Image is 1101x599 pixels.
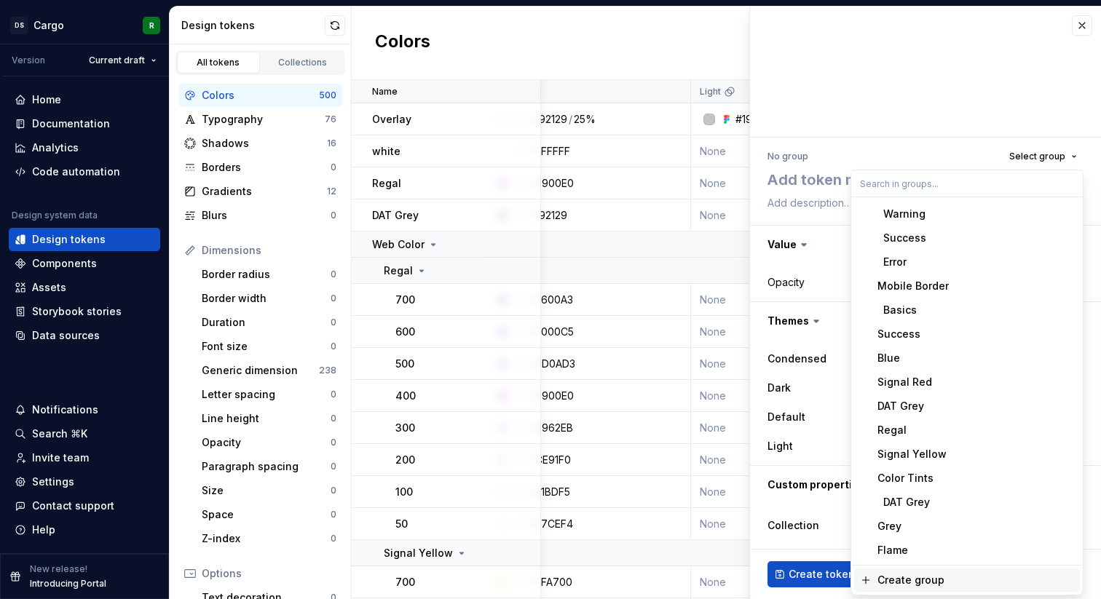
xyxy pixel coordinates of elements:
span: Create token [789,567,855,582]
p: Overlay [372,112,411,127]
div: #3600A3 [529,293,573,307]
div: Blue [877,351,900,365]
button: Create token [767,561,864,587]
div: Design tokens [32,232,106,247]
a: Paragraph spacing0 [196,455,342,478]
div: Colors [202,88,319,103]
input: Search in groups... [851,170,1083,197]
a: Letter spacing0 [196,383,342,406]
div: #CE91F0 [529,453,571,467]
p: 300 [395,421,415,435]
div: #FFA700 [529,575,572,590]
div: Duration [202,315,331,330]
a: Typography76 [178,108,342,131]
p: DAT Grey [372,208,419,223]
div: 0 [331,317,336,328]
p: 700 [395,575,415,590]
div: Mobile Border [877,279,949,293]
div: Blurs [202,208,331,223]
div: Assets [32,280,66,295]
div: Design tokens [181,18,325,33]
div: Grey [877,519,901,533]
div: 0 [331,162,336,173]
p: Regal [372,176,401,191]
div: 0 [331,389,336,400]
div: / [569,112,572,127]
div: 12 [327,186,336,197]
p: Name [372,86,398,98]
div: 0 [331,413,336,424]
a: Design tokens [9,228,160,251]
label: Condensed [767,352,826,366]
p: New release! [30,563,87,575]
div: Collections [267,57,339,68]
div: Success [877,327,920,341]
a: Border width0 [196,287,342,310]
div: No group [767,151,808,162]
td: None [691,135,851,167]
label: Light [767,439,793,453]
p: Introducing Portal [30,578,106,590]
a: Data sources [9,324,160,347]
button: Search ⌘K [9,422,160,445]
div: Components [32,256,97,271]
div: Borders [202,160,331,175]
a: Font size0 [196,335,342,358]
p: Signal Yellow [384,546,453,560]
a: Home [9,88,160,111]
div: Home [32,92,61,107]
td: None [691,566,851,598]
div: 0 [331,485,336,496]
div: All tokens [182,57,255,68]
p: Light [700,86,721,98]
a: Colors500 [178,84,342,107]
td: None [691,167,851,199]
p: Web Color [372,237,425,252]
h2: Colors [375,30,430,56]
div: #6D0AD3 [529,357,575,371]
div: Storybook stories [32,304,122,319]
a: Opacity0 [196,431,342,454]
div: Basics [877,303,917,317]
div: Flame [877,543,908,558]
div: Analytics [32,140,79,155]
div: 25% [574,112,596,127]
div: Create group [877,573,944,587]
p: 400 [395,389,416,403]
div: Color Tints [877,471,934,485]
div: 0 [331,293,336,304]
a: Border radius0 [196,263,342,286]
div: 0 [331,210,336,221]
div: Cargo [33,18,64,33]
div: Design system data [12,210,98,221]
div: 500 [319,90,336,101]
a: Z-index0 [196,527,342,550]
div: 0 [331,509,336,520]
div: 0 [331,533,336,544]
div: Signal Yellow [877,447,947,461]
a: Settings [9,470,160,493]
div: 0 [331,461,336,472]
button: Current draft [82,50,163,71]
label: Default [767,410,805,424]
p: white [372,144,400,159]
td: None [691,380,851,412]
div: #9900E0 [529,176,574,191]
td: None [691,348,851,380]
p: 200 [395,453,415,467]
label: Dark [767,381,791,395]
div: Code automation [32,164,120,179]
div: #5000C5 [529,325,574,339]
td: None [691,412,851,444]
div: Options [202,566,336,581]
a: Duration0 [196,311,342,334]
div: Regal [877,423,907,437]
p: Regal [384,263,413,278]
div: R [149,20,154,31]
div: Gradients [202,184,327,199]
div: Search in groups... [851,197,1083,595]
p: 50 [395,517,408,531]
a: Line height0 [196,407,342,430]
a: Documentation [9,112,160,135]
td: None [691,508,851,540]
